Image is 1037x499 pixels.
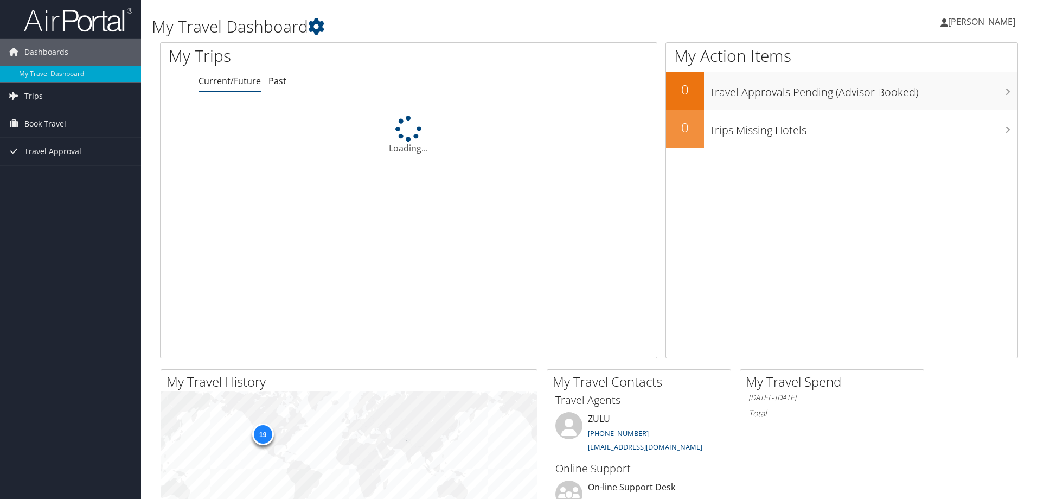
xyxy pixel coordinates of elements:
[268,75,286,87] a: Past
[748,393,916,403] h6: [DATE] - [DATE]
[748,407,916,419] h6: Total
[161,116,657,155] div: Loading...
[167,372,537,391] h2: My Travel History
[948,16,1015,28] span: [PERSON_NAME]
[550,412,728,457] li: ZULU
[24,110,66,137] span: Book Travel
[666,110,1017,148] a: 0Trips Missing Hotels
[555,461,722,476] h3: Online Support
[169,45,442,67] h1: My Trips
[940,5,1026,38] a: [PERSON_NAME]
[152,15,735,38] h1: My Travel Dashboard
[666,45,1017,67] h1: My Action Items
[709,117,1017,138] h3: Trips Missing Hotels
[666,118,704,137] h2: 0
[588,428,649,438] a: [PHONE_NUMBER]
[199,75,261,87] a: Current/Future
[666,80,704,99] h2: 0
[746,372,924,391] h2: My Travel Spend
[709,79,1017,100] h3: Travel Approvals Pending (Advisor Booked)
[553,372,731,391] h2: My Travel Contacts
[24,83,43,110] span: Trips
[24,7,132,33] img: airportal-logo.png
[24,138,81,165] span: Travel Approval
[588,442,702,452] a: [EMAIL_ADDRESS][DOMAIN_NAME]
[252,424,273,445] div: 19
[555,393,722,408] h3: Travel Agents
[666,72,1017,110] a: 0Travel Approvals Pending (Advisor Booked)
[24,39,68,66] span: Dashboards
